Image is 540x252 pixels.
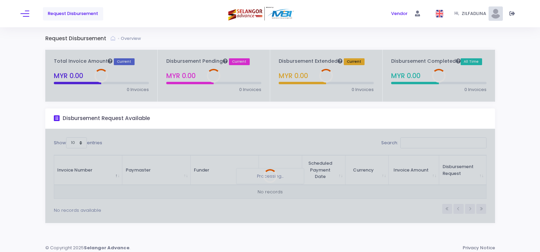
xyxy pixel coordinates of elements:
[228,7,295,21] img: Logo
[121,35,143,42] a: Overview
[462,10,489,17] span: ZILFADLINA
[45,244,136,251] div: © Copyright 2025 .
[84,244,129,251] strong: Selangor Advance
[391,10,407,17] span: Vendor
[63,115,150,122] h3: Disbursement Request Available
[489,6,503,21] img: Pic
[45,35,111,42] h3: Request Disbursement
[454,11,462,17] span: Hi,
[463,244,495,251] a: Privacy Notice
[48,10,98,17] span: Request Disbursement
[43,7,103,20] a: Request Disbursement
